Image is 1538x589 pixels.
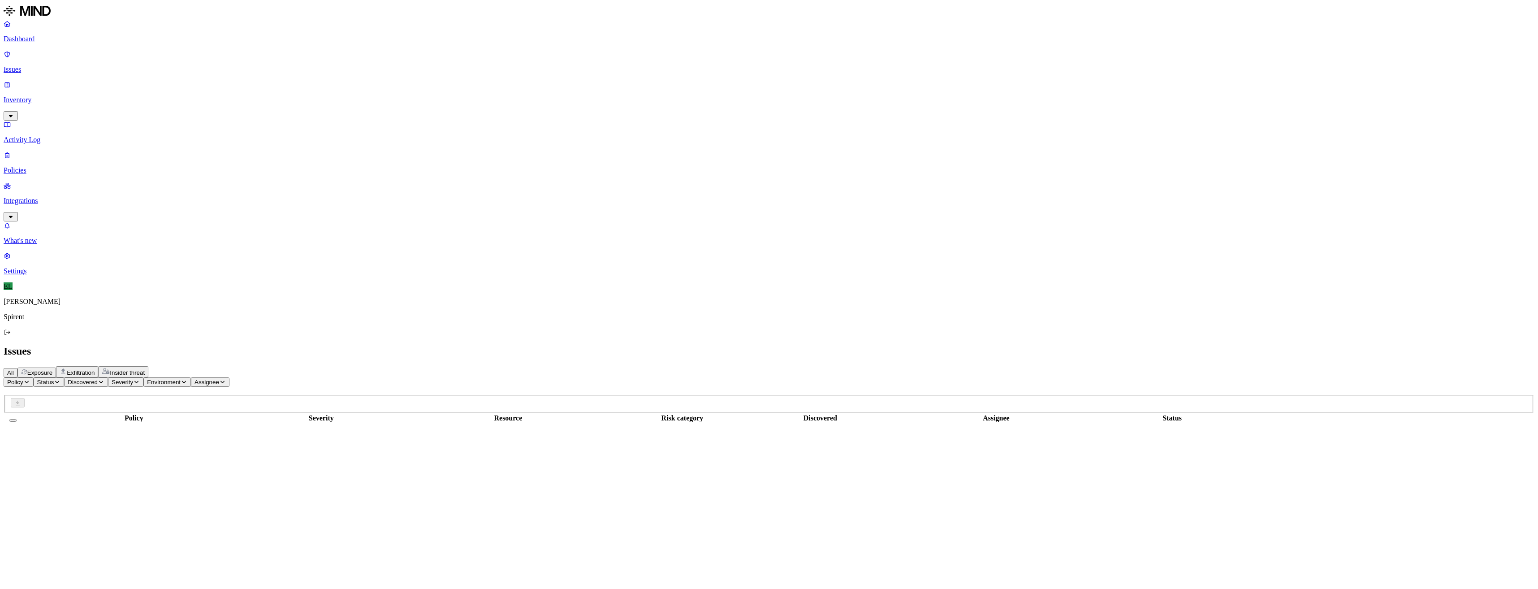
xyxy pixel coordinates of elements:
h2: Issues [4,345,1534,357]
span: Severity [112,379,133,385]
a: Dashboard [4,20,1534,43]
span: Discovered [68,379,98,385]
a: Activity Log [4,121,1534,144]
p: What's new [4,237,1534,245]
a: MIND [4,4,1534,20]
div: Discovered [746,414,894,422]
span: Insider threat [110,369,145,376]
a: What's new [4,221,1534,245]
div: Assignee [897,414,1096,422]
a: Issues [4,50,1534,74]
p: Spirent [4,313,1534,321]
div: Risk category [621,414,744,422]
button: Select all [9,419,17,422]
a: Policies [4,151,1534,174]
p: Policies [4,166,1534,174]
p: Settings [4,267,1534,275]
span: Exfiltration [67,369,95,376]
a: Inventory [4,81,1534,119]
span: Status [37,379,54,385]
img: MIND [4,4,51,18]
span: EL [4,282,13,290]
p: Activity Log [4,136,1534,144]
a: Integrations [4,182,1534,220]
p: Integrations [4,197,1534,205]
p: Inventory [4,96,1534,104]
span: All [7,369,14,376]
span: Policy [7,379,23,385]
span: Assignee [194,379,219,385]
div: Status [1097,414,1246,422]
div: Policy [23,414,245,422]
span: Environment [147,379,181,385]
div: Resource [397,414,619,422]
p: Issues [4,65,1534,74]
a: Settings [4,252,1534,275]
p: Dashboard [4,35,1534,43]
span: Exposure [27,369,52,376]
div: Severity [247,414,396,422]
